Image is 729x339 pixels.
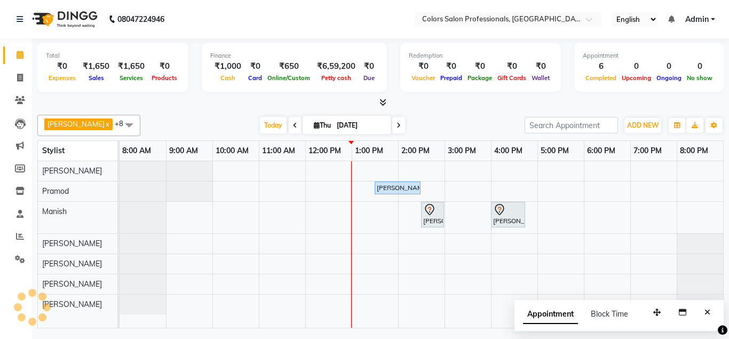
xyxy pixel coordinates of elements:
span: Upcoming [619,74,654,82]
span: Due [361,74,377,82]
a: 2:00 PM [399,143,432,159]
div: ₹6,59,200 [313,60,360,73]
a: 3:00 PM [445,143,479,159]
span: Cash [218,74,238,82]
div: ₹0 [495,60,529,73]
input: 2025-09-04 [334,117,387,133]
b: 08047224946 [117,4,164,34]
span: Wallet [529,74,552,82]
div: 0 [654,60,684,73]
div: Total [46,51,180,60]
div: ₹650 [265,60,313,73]
div: ₹0 [149,60,180,73]
div: ₹0 [360,60,378,73]
span: [PERSON_NAME] [42,299,102,309]
span: Manish [42,207,67,216]
div: ₹0 [46,60,78,73]
div: ₹0 [438,60,465,73]
a: 5:00 PM [538,143,572,159]
div: [PERSON_NAME], TK02, 02:30 PM-03:00 PM, Hair Cut - Hair Cut [DEMOGRAPHIC_DATA] [422,203,443,226]
div: 0 [619,60,654,73]
span: Stylist [42,146,65,155]
div: 0 [684,60,715,73]
a: 11:00 AM [259,143,298,159]
a: 9:00 AM [167,143,201,159]
span: [PERSON_NAME] [42,166,102,176]
a: 10:00 AM [213,143,251,159]
span: Prepaid [438,74,465,82]
a: 7:00 PM [631,143,664,159]
span: Services [117,74,146,82]
span: ADD NEW [627,121,659,129]
span: Thu [311,121,334,129]
div: Appointment [583,51,715,60]
span: Voucher [409,74,438,82]
span: Online/Custom [265,74,313,82]
span: Expenses [46,74,78,82]
div: [PERSON_NAME], TK03, 04:00 PM-04:45 PM, Hair Coloring - Touch up [DEMOGRAPHIC_DATA] (INOVA) [492,203,524,226]
span: Ongoing [654,74,684,82]
span: Products [149,74,180,82]
span: Gift Cards [495,74,529,82]
span: Block Time [591,309,628,319]
button: ADD NEW [624,118,661,133]
span: No show [684,74,715,82]
span: Today [260,117,287,133]
a: 4:00 PM [492,143,525,159]
a: 12:00 PM [306,143,344,159]
span: +8 [115,119,131,128]
a: x [105,120,109,128]
span: Admin [685,14,709,25]
a: 8:00 PM [677,143,711,159]
span: [PERSON_NAME] [47,120,105,128]
span: Sales [86,74,107,82]
span: [PERSON_NAME] [42,259,102,269]
div: [PERSON_NAME][GEOGRAPHIC_DATA], 01:30 PM-02:30 PM, Hair Treatment - Hair Spa [376,183,419,193]
span: Package [465,74,495,82]
div: 6 [583,60,619,73]
div: ₹0 [245,60,265,73]
div: ₹1,000 [210,60,245,73]
a: 1:00 PM [352,143,386,159]
span: Appointment [523,305,578,324]
span: Completed [583,74,619,82]
div: ₹0 [409,60,438,73]
span: [PERSON_NAME] [42,279,102,289]
div: ₹0 [529,60,552,73]
div: ₹0 [465,60,495,73]
a: 6:00 PM [584,143,618,159]
div: ₹1,650 [114,60,149,73]
input: Search Appointment [525,117,618,133]
span: Petty cash [319,74,354,82]
span: [PERSON_NAME] [42,239,102,248]
div: ₹1,650 [78,60,114,73]
span: Card [245,74,265,82]
div: Finance [210,51,378,60]
a: 8:00 AM [120,143,154,159]
button: Close [700,304,715,321]
img: logo [27,4,100,34]
span: Pramod [42,186,69,196]
div: Redemption [409,51,552,60]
